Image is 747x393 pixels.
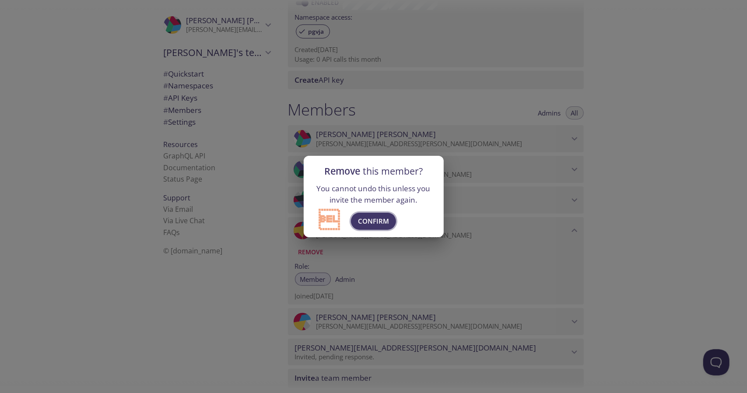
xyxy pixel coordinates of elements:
[363,165,423,177] span: this member?
[314,183,433,205] p: You cannot undo this unless you invite the member again.
[358,215,389,227] span: Confirm
[324,165,423,177] span: Remove
[319,205,339,235] b: 
[351,213,396,229] button: Confirm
